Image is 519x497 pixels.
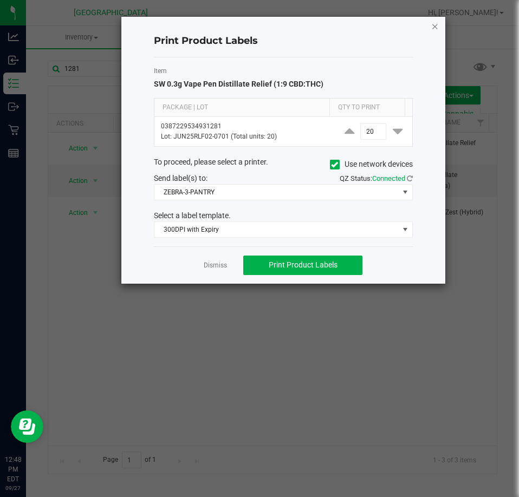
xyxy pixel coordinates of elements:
[11,410,43,443] iframe: Resource center
[340,174,413,182] span: QZ Status:
[372,174,405,182] span: Connected
[330,159,413,170] label: Use network devices
[154,66,413,76] label: Item
[154,222,399,237] span: 300DPI with Expiry
[161,121,328,132] p: 0387229534931281
[146,156,421,173] div: To proceed, please select a printer.
[154,80,323,88] span: SW 0.3g Vape Pen Distillate Relief (1:9 CBD:THC)
[329,99,405,117] th: Qty to Print
[154,185,399,200] span: ZEBRA-3-PANTRY
[154,174,207,182] span: Send label(s) to:
[154,99,329,117] th: Package | Lot
[204,261,227,270] a: Dismiss
[269,260,338,269] span: Print Product Labels
[146,210,421,221] div: Select a label template.
[154,34,413,48] h4: Print Product Labels
[243,256,362,275] button: Print Product Labels
[161,132,328,142] p: Lot: JUN25RLF02-0701 (Total units: 20)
